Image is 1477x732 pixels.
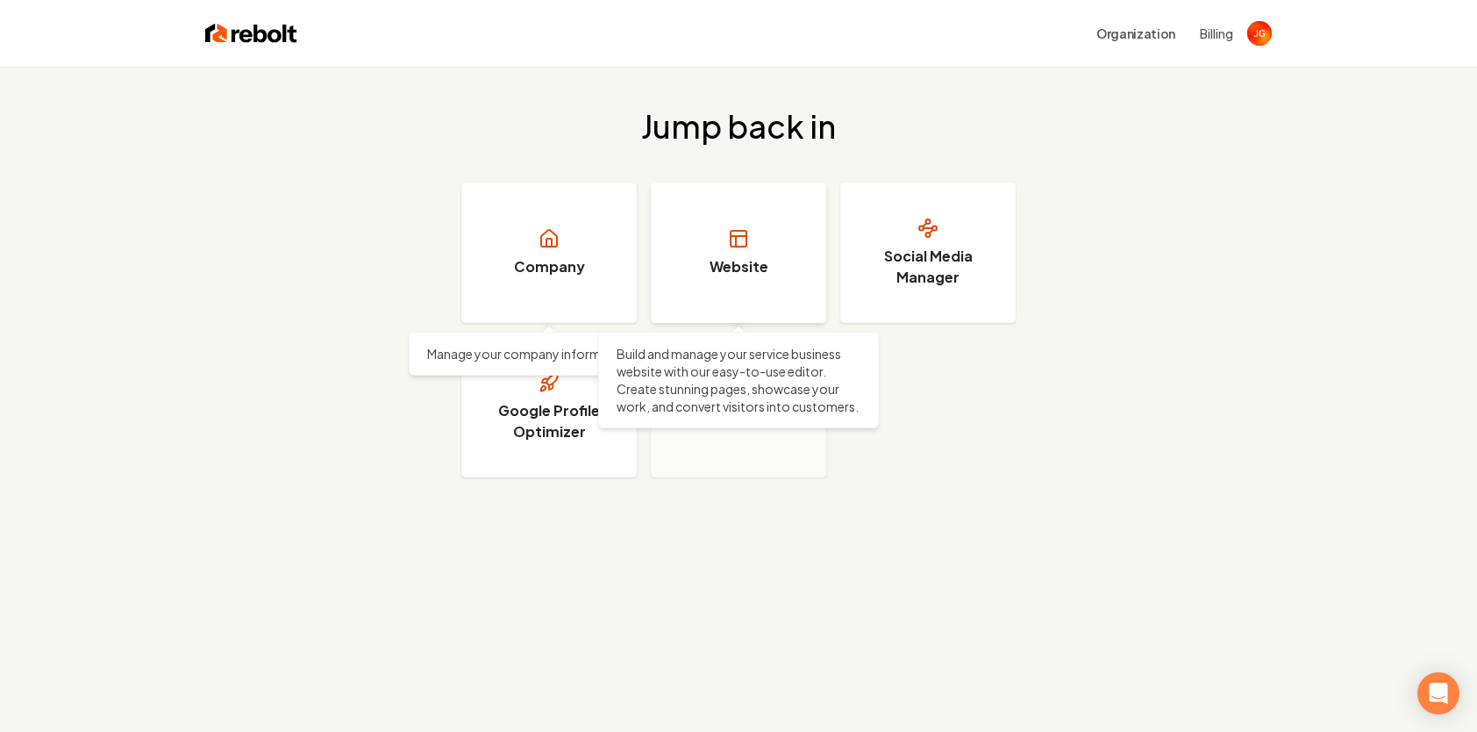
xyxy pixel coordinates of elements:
[483,400,615,442] h3: Google Profile Optimizer
[427,345,671,362] p: Manage your company information.
[617,345,860,415] p: Build and manage your service business website with our easy-to-use editor. Create stunning pages...
[205,21,297,46] img: Rebolt Logo
[1417,672,1459,714] div: Open Intercom Messenger
[514,256,585,277] h3: Company
[1247,21,1272,46] img: John Glover
[461,183,637,323] a: Company
[1247,21,1272,46] button: Open user button
[641,109,836,144] h2: Jump back in
[461,337,637,477] a: Google Profile Optimizer
[710,256,768,277] h3: Website
[862,246,994,288] h3: Social Media Manager
[651,183,826,323] a: Website
[1200,25,1233,42] button: Billing
[840,183,1016,323] a: Social Media Manager
[1086,18,1186,49] button: Organization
